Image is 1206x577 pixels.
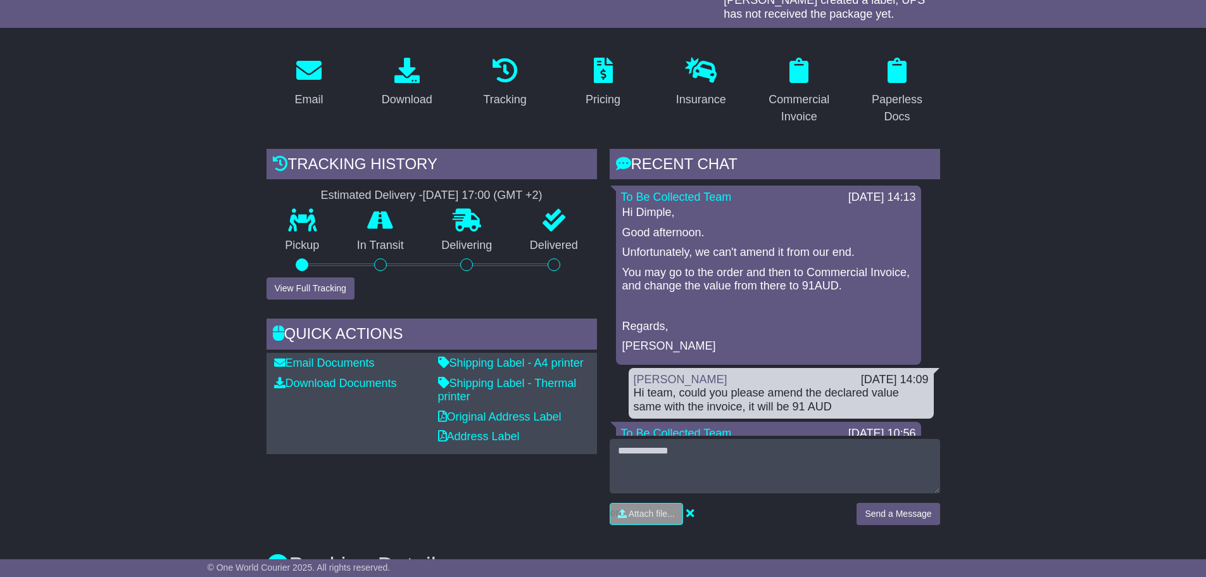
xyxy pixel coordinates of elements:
[586,91,620,108] div: Pricing
[668,53,734,113] a: Insurance
[438,357,584,369] a: Shipping Label - A4 printer
[621,427,732,440] a: To Be Collected Team
[634,373,727,386] a: [PERSON_NAME]
[438,410,562,423] a: Original Address Label
[863,91,932,125] div: Paperless Docs
[622,246,915,260] p: Unfortunately, we can't amend it from our end.
[267,239,339,253] p: Pickup
[286,53,331,113] a: Email
[622,266,915,293] p: You may go to the order and then to Commercial Invoice, and change the value from there to 91AUD.
[511,239,597,253] p: Delivered
[848,427,916,441] div: [DATE] 10:56
[274,377,397,390] a: Download Documents
[475,53,534,113] a: Tracking
[423,239,512,253] p: Delivering
[423,189,543,203] div: [DATE] 17:00 (GMT +2)
[208,562,391,573] span: © One World Courier 2025. All rights reserved.
[757,53,842,130] a: Commercial Invoice
[438,430,520,443] a: Address Label
[765,91,834,125] div: Commercial Invoice
[676,91,726,108] div: Insurance
[610,149,940,183] div: RECENT CHAT
[622,339,915,353] p: [PERSON_NAME]
[267,189,597,203] div: Estimated Delivery -
[577,53,629,113] a: Pricing
[622,206,915,220] p: Hi Dimple,
[382,91,432,108] div: Download
[483,91,526,108] div: Tracking
[621,191,732,203] a: To Be Collected Team
[274,357,375,369] a: Email Documents
[861,373,929,387] div: [DATE] 14:09
[848,191,916,205] div: [DATE] 14:13
[634,386,929,414] div: Hi team, could you please amend the declared value same with the invoice, it will be 91 AUD
[267,277,355,300] button: View Full Tracking
[855,53,940,130] a: Paperless Docs
[438,377,577,403] a: Shipping Label - Thermal printer
[338,239,423,253] p: In Transit
[267,319,597,353] div: Quick Actions
[267,149,597,183] div: Tracking history
[374,53,441,113] a: Download
[622,320,915,334] p: Regards,
[857,503,939,525] button: Send a Message
[622,226,915,240] p: Good afternoon.
[294,91,323,108] div: Email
